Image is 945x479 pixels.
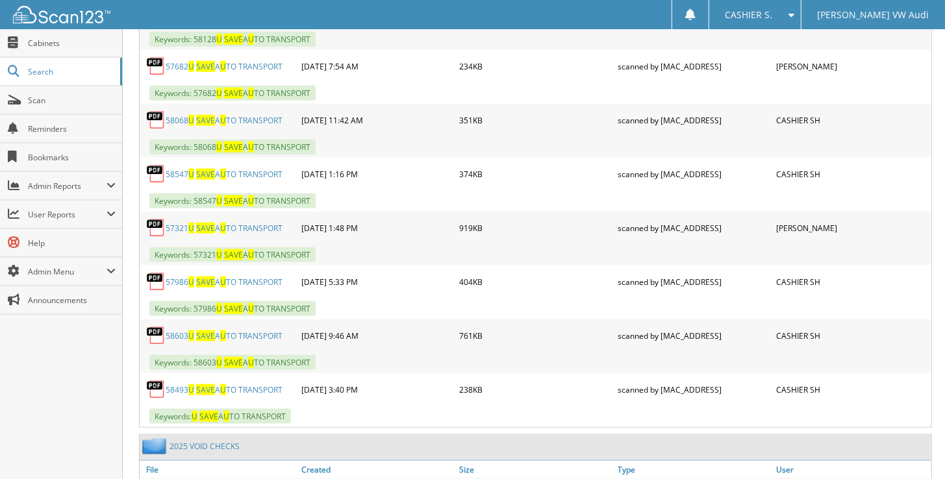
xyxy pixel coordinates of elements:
[28,238,116,249] span: Help
[248,357,254,368] span: U
[298,461,457,478] a: Created
[166,115,283,126] a: 58068U SAVEAUTO TRANSPORT
[773,376,931,402] div: CASHIER SH
[248,195,254,206] span: U
[28,66,114,77] span: Search
[773,215,931,241] div: [PERSON_NAME]
[146,326,166,345] img: PDF.png
[220,330,226,341] span: U
[166,223,283,234] a: 57321U SAVEAUTO TRANSPORT
[298,53,457,79] div: [DATE] 7:54 AM
[149,247,316,262] span: Keywords: 57321 A TO TRANSPORT
[216,357,222,368] span: U
[13,6,110,23] img: scan123-logo-white.svg
[220,276,226,288] span: U
[196,61,215,72] span: SAVE
[149,301,316,316] span: Keywords: 57986 A TO TRANSPORT
[248,249,254,260] span: U
[166,330,283,341] a: 58603U SAVEAUTO TRANSPORT
[196,115,215,126] span: SAVE
[457,107,615,133] div: 351KB
[614,461,773,478] a: Type
[248,141,254,153] span: U
[149,409,291,424] span: Keywords: A TO TRANSPORT
[248,34,254,45] span: U
[248,303,254,314] span: U
[614,53,773,79] div: scanned by [MAC_ADDRESS]
[773,461,931,478] a: User
[28,295,116,306] span: Announcements
[196,384,215,395] span: SAVE
[457,461,615,478] a: Size
[725,11,772,19] span: CASHIER S.
[146,164,166,184] img: PDF.png
[188,223,194,234] span: U
[614,376,773,402] div: scanned by [MAC_ADDRESS]
[166,384,283,395] a: 58493U SAVEAUTO TRANSPORT
[220,223,226,234] span: U
[614,161,773,187] div: scanned by [MAC_ADDRESS]
[146,56,166,76] img: PDF.png
[188,115,194,126] span: U
[220,384,226,395] span: U
[216,303,222,314] span: U
[614,323,773,349] div: scanned by [MAC_ADDRESS]
[773,53,931,79] div: [PERSON_NAME]
[196,223,215,234] span: SAVE
[220,115,226,126] span: U
[28,180,107,191] span: Admin Reports
[224,303,243,314] span: SAVE
[220,61,226,72] span: U
[149,193,316,208] span: Keywords: 58547 A TO TRANSPORT
[146,380,166,399] img: PDF.png
[298,376,457,402] div: [DATE] 3:40 PM
[28,209,107,220] span: User Reports
[457,323,615,349] div: 761KB
[140,461,298,478] a: File
[166,61,283,72] a: 57682U SAVEAUTO TRANSPORT
[614,107,773,133] div: scanned by [MAC_ADDRESS]
[773,161,931,187] div: CASHIER SH
[773,107,931,133] div: CASHIER SH
[28,266,107,277] span: Admin Menu
[196,330,215,341] span: SAVE
[142,438,170,454] img: folder2.png
[146,218,166,238] img: PDF.png
[457,376,615,402] div: 238KB
[773,323,931,349] div: CASHIER SH
[457,215,615,241] div: 919KB
[457,269,615,295] div: 404KB
[298,323,457,349] div: [DATE] 9:46 AM
[614,215,773,241] div: scanned by [MAC_ADDRESS]
[298,107,457,133] div: [DATE] 11:42 AM
[149,86,316,101] span: Keywords: 57682 A TO TRANSPORT
[146,110,166,130] img: PDF.png
[223,411,229,422] span: U
[224,88,243,99] span: SAVE
[224,249,243,260] span: SAVE
[28,38,116,49] span: Cabinets
[216,88,222,99] span: U
[224,195,243,206] span: SAVE
[170,441,240,452] a: 2025 VOID CHECKS
[28,123,116,134] span: Reminders
[224,141,243,153] span: SAVE
[188,384,194,395] span: U
[457,53,615,79] div: 234KB
[196,276,215,288] span: SAVE
[146,272,166,291] img: PDF.png
[880,417,945,479] iframe: Chat Widget
[224,357,243,368] span: SAVE
[199,411,218,422] span: SAVE
[224,34,243,45] span: SAVE
[188,169,194,180] span: U
[298,215,457,241] div: [DATE] 1:48 PM
[166,276,283,288] a: 57986U SAVEAUTO TRANSPORT
[166,169,283,180] a: 58547U SAVEAUTO TRANSPORT
[216,141,222,153] span: U
[220,169,226,180] span: U
[298,161,457,187] div: [DATE] 1:16 PM
[216,195,222,206] span: U
[248,88,254,99] span: U
[817,11,929,19] span: [PERSON_NAME] VW Audi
